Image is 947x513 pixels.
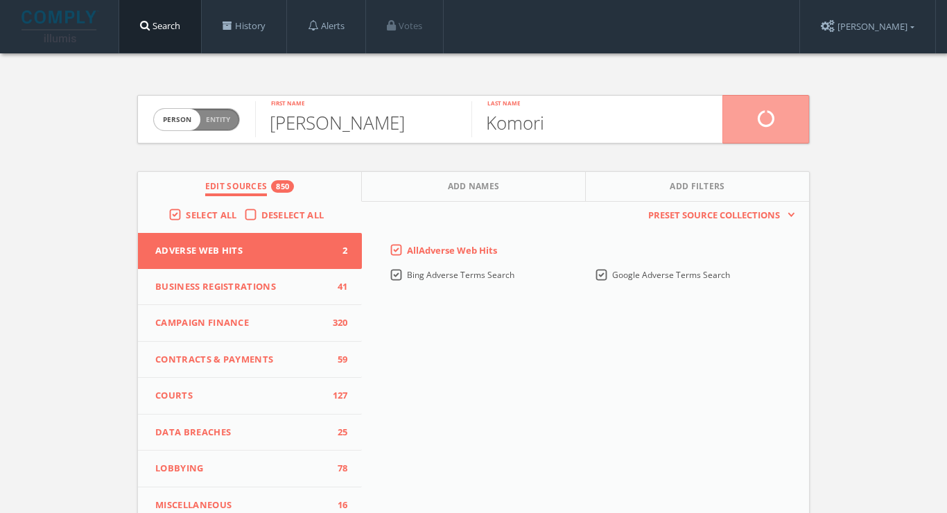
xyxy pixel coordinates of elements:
span: Add Names [448,180,500,196]
button: Add Names [362,172,586,202]
span: 16 [327,498,348,512]
span: 320 [327,316,348,330]
button: Courts127 [138,378,362,415]
span: Miscellaneous [155,498,327,512]
span: Select All [186,209,236,221]
img: illumis [21,10,99,42]
div: 850 [271,180,294,193]
span: 25 [327,426,348,440]
span: 78 [327,462,348,476]
span: Courts [155,389,327,403]
span: 2 [327,244,348,258]
span: All Adverse Web Hits [407,244,497,256]
button: Lobbying78 [138,451,362,487]
span: Google Adverse Terms Search [612,269,730,281]
button: Business Registrations41 [138,269,362,306]
span: Bing Adverse Terms Search [407,269,514,281]
button: Contracts & Payments59 [138,342,362,379]
button: Preset Source Collections [641,209,795,223]
span: Add Filters [670,180,725,196]
span: Lobbying [155,462,327,476]
button: Campaign Finance320 [138,305,362,342]
span: Entity [206,114,230,125]
span: Data Breaches [155,426,327,440]
button: Data Breaches25 [138,415,362,451]
span: Business Registrations [155,280,327,294]
span: 41 [327,280,348,294]
span: person [154,109,200,130]
span: Preset Source Collections [641,209,787,223]
span: Campaign Finance [155,316,327,330]
span: Edit Sources [205,180,268,196]
span: Adverse Web Hits [155,244,327,258]
span: Deselect All [261,209,324,221]
span: 59 [327,353,348,367]
span: Contracts & Payments [155,353,327,367]
button: Edit Sources850 [138,172,362,202]
span: 127 [327,389,348,403]
button: Add Filters [586,172,809,202]
button: Adverse Web Hits2 [138,233,362,269]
